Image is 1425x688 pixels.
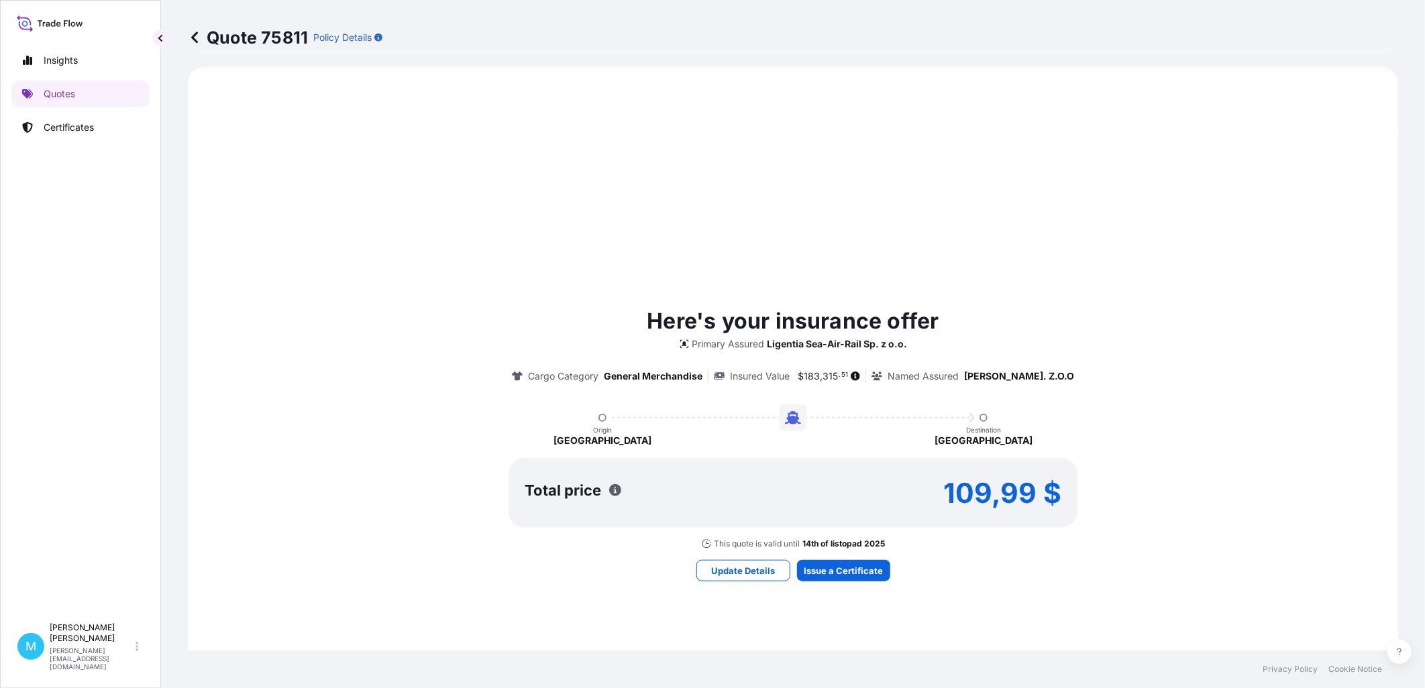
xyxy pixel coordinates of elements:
[798,371,804,381] span: $
[768,337,908,351] p: Ligentia Sea-Air-Rail Sp. z o.o.
[820,371,823,381] span: ,
[692,337,765,351] p: Primary Assured
[841,373,848,378] span: 51
[50,646,133,671] p: [PERSON_NAME][EMAIL_ADDRESS][DOMAIN_NAME]
[553,434,651,447] p: [GEOGRAPHIC_DATA]
[525,483,601,497] p: Total price
[188,27,308,48] p: Quote 75811
[1328,664,1382,675] a: Cookie Notice
[804,564,883,577] p: Issue a Certificate
[839,373,841,378] span: .
[313,31,372,44] p: Policy Details
[966,426,1001,434] p: Destination
[44,54,78,67] p: Insights
[528,369,598,383] p: Cargo Category
[11,80,150,107] a: Quotes
[604,369,702,383] p: General Merchandise
[11,114,150,141] a: Certificates
[823,371,838,381] span: 315
[730,369,790,383] p: Insured Value
[888,369,959,383] p: Named Assured
[11,47,150,74] a: Insights
[715,538,800,549] p: This quote is valid until
[593,426,612,434] p: Origin
[803,538,886,549] p: 14th of listopad 2025
[1263,664,1318,675] a: Privacy Policy
[964,369,1074,383] p: [PERSON_NAME]. Z.O.O
[25,640,36,653] span: M
[711,564,775,577] p: Update Details
[50,622,133,644] p: [PERSON_NAME] [PERSON_NAME]
[44,121,94,134] p: Certificates
[696,560,790,581] button: Update Details
[804,371,820,381] span: 183
[935,434,1033,447] p: [GEOGRAPHIC_DATA]
[44,87,75,101] p: Quotes
[647,305,939,337] p: Here's your insurance offer
[943,482,1061,504] p: 109,99 $
[797,560,890,581] button: Issue a Certificate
